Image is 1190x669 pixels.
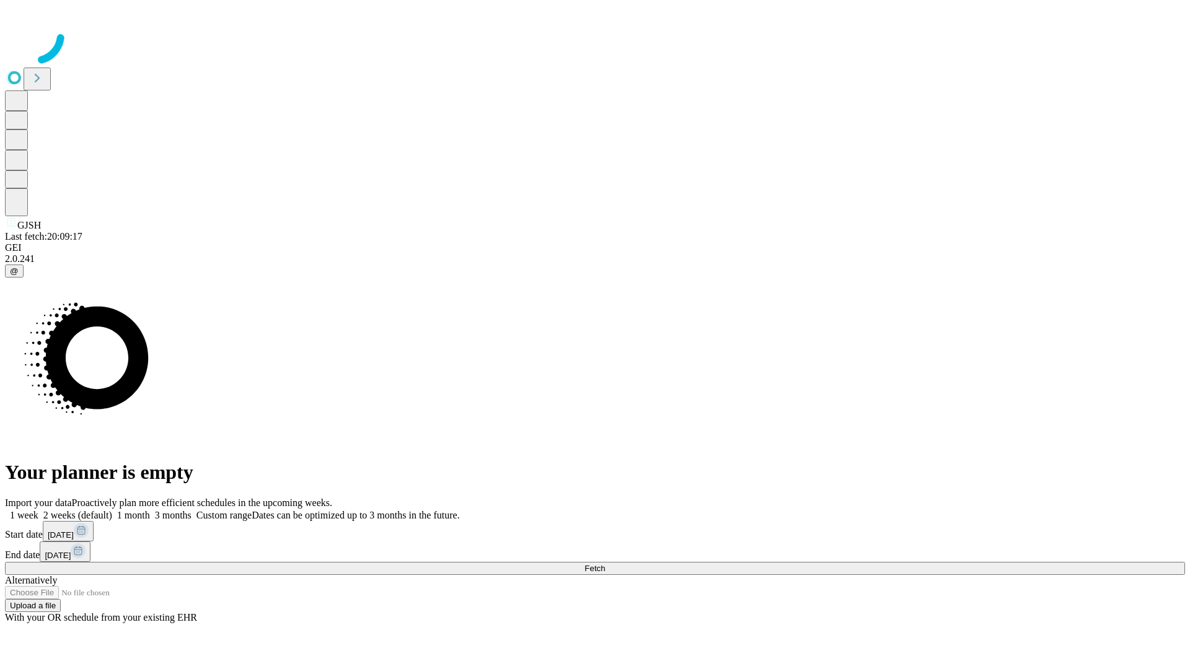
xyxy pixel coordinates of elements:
[5,599,61,612] button: Upload a file
[5,521,1185,541] div: Start date
[252,510,459,520] span: Dates can be optimized up to 3 months in the future.
[117,510,150,520] span: 1 month
[584,564,605,573] span: Fetch
[72,497,332,508] span: Proactively plan more efficient schedules in the upcoming weeks.
[5,562,1185,575] button: Fetch
[5,231,82,242] span: Last fetch: 20:09:17
[5,253,1185,265] div: 2.0.241
[5,461,1185,484] h1: Your planner is empty
[43,521,94,541] button: [DATE]
[45,551,71,560] span: [DATE]
[5,575,57,585] span: Alternatively
[10,266,19,276] span: @
[5,497,72,508] span: Import your data
[196,510,252,520] span: Custom range
[155,510,192,520] span: 3 months
[17,220,41,230] span: GJSH
[5,541,1185,562] div: End date
[5,612,197,623] span: With your OR schedule from your existing EHR
[5,242,1185,253] div: GEI
[10,510,38,520] span: 1 week
[43,510,112,520] span: 2 weeks (default)
[40,541,90,562] button: [DATE]
[5,265,24,278] button: @
[48,530,74,540] span: [DATE]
